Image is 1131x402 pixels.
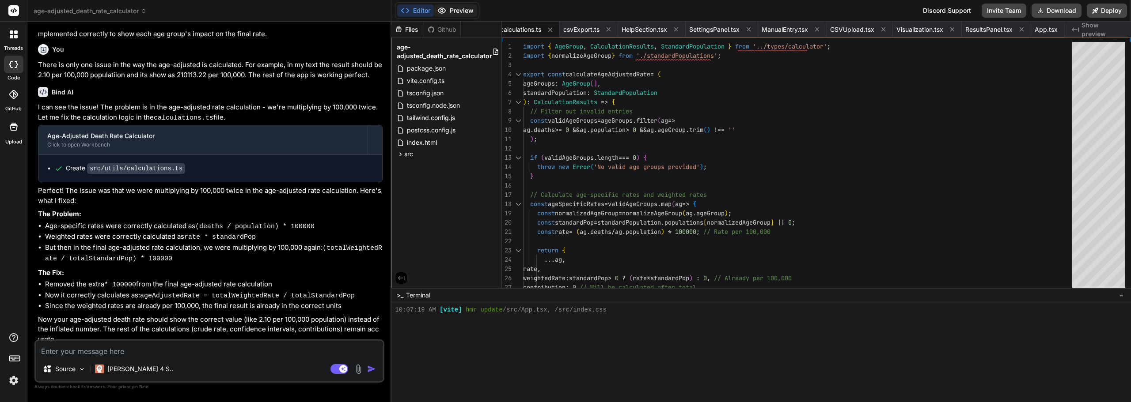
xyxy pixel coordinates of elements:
div: Click to open Workbench [47,141,359,148]
span: rate [523,265,537,273]
span: ) [530,135,534,143]
span: => [668,116,675,124]
code: ageAdjustedRate = totalWeightedRate / totalStandardPop [140,292,355,300]
code: * 100000 [104,281,136,289]
span: ag [686,209,693,217]
li: Now it correctly calculates as: [45,290,383,301]
span: AgeGroup [562,79,590,87]
span: Error [573,163,590,171]
span: ; [728,209,732,217]
span: ageGroups [523,79,555,87]
span: ) [707,126,710,134]
span: ( [657,116,661,124]
span: 10:07:19 AM [395,306,436,314]
span: . [622,228,626,236]
span: age-adjusted_death_rate_calculator [34,7,147,15]
img: Claude 4 Sonnet [95,364,104,373]
div: 24 [502,255,512,264]
span: weightedRate [523,274,565,282]
span: trim [689,126,703,134]
span: ag [615,228,622,236]
span: tsconfig.json [406,88,444,98]
span: from [735,42,749,50]
div: Click to collapse the range. [512,246,524,255]
span: ( [629,274,633,282]
button: Deploy [1087,4,1127,18]
div: 21 [502,227,512,237]
span: = [619,209,622,217]
span: , [537,265,541,273]
span: ) [689,274,693,282]
span: . [693,209,696,217]
span: /src/App.tsx, /src/index.css [503,306,607,314]
span: new [558,163,569,171]
div: 15 [502,172,512,181]
span: ( [672,200,675,208]
div: Click to collapse the range. [512,98,524,107]
span: >_ [397,291,403,300]
p: I can see the issue! The problem is in the age-adjusted rate calculation - we're multiplying by 1... [38,102,383,123]
code: calculations.ts [154,114,213,122]
div: Click to collapse the range. [512,116,524,125]
span: 100000 [675,228,696,236]
span: ResultsPanel.tsx [965,25,1013,34]
span: { [548,42,551,50]
img: Pick Models [78,365,86,373]
button: Download [1032,4,1082,18]
span: tsconfig.node.json [406,100,461,111]
div: 27 [502,283,512,292]
span: standardPopulation [523,89,587,97]
span: : [527,98,530,106]
code: (deaths / population) * 100000 [195,223,315,230]
span: !== [714,126,725,134]
span: , [597,79,601,87]
span: ( [703,126,707,134]
span: 0 [788,218,792,226]
span: const [537,228,555,236]
span: ag [580,126,587,134]
span: } [728,42,732,50]
span: Show preview [1082,21,1124,38]
span: vite.config.ts [406,75,445,86]
span: : [565,283,569,291]
span: . [587,228,590,236]
span: population [590,126,626,134]
span: standardPop [555,218,594,226]
span: ageSpecificRates [548,200,604,208]
span: const [530,200,548,208]
p: Source [55,364,76,373]
span: standardPop [569,274,608,282]
div: 25 [502,264,512,274]
span: > [608,274,611,282]
span: 'No valid age groups provided' [594,163,700,171]
button: Editor [397,4,434,17]
span: . [633,116,636,124]
span: [ [590,79,594,87]
p: Now your age-adjusted death rate should show the correct value (like 2.10 per 100,000 population)... [38,315,383,345]
span: = [569,228,573,236]
span: === [619,154,629,162]
span: ; [717,52,721,60]
span: ) [661,228,664,236]
div: Click to collapse the range. [512,70,524,79]
span: 0 [565,126,569,134]
span: CSVUpload.tsx [830,25,874,34]
span: = [597,116,601,124]
span: src [404,150,413,158]
span: const [548,70,565,78]
span: rate [555,228,569,236]
span: ag [661,116,668,124]
span: { [548,52,551,60]
span: CalculationResults [534,98,597,106]
span: normalizeAgeGroup [622,209,682,217]
div: 19 [502,209,512,218]
div: 7 [502,98,512,107]
div: 9 [502,116,512,125]
span: ; [696,228,700,236]
span: export [523,70,544,78]
span: − [1119,291,1124,300]
div: 20 [502,218,512,227]
span: ( [657,70,661,78]
span: HelpSection.tsx [622,25,667,34]
span: if [530,154,537,162]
